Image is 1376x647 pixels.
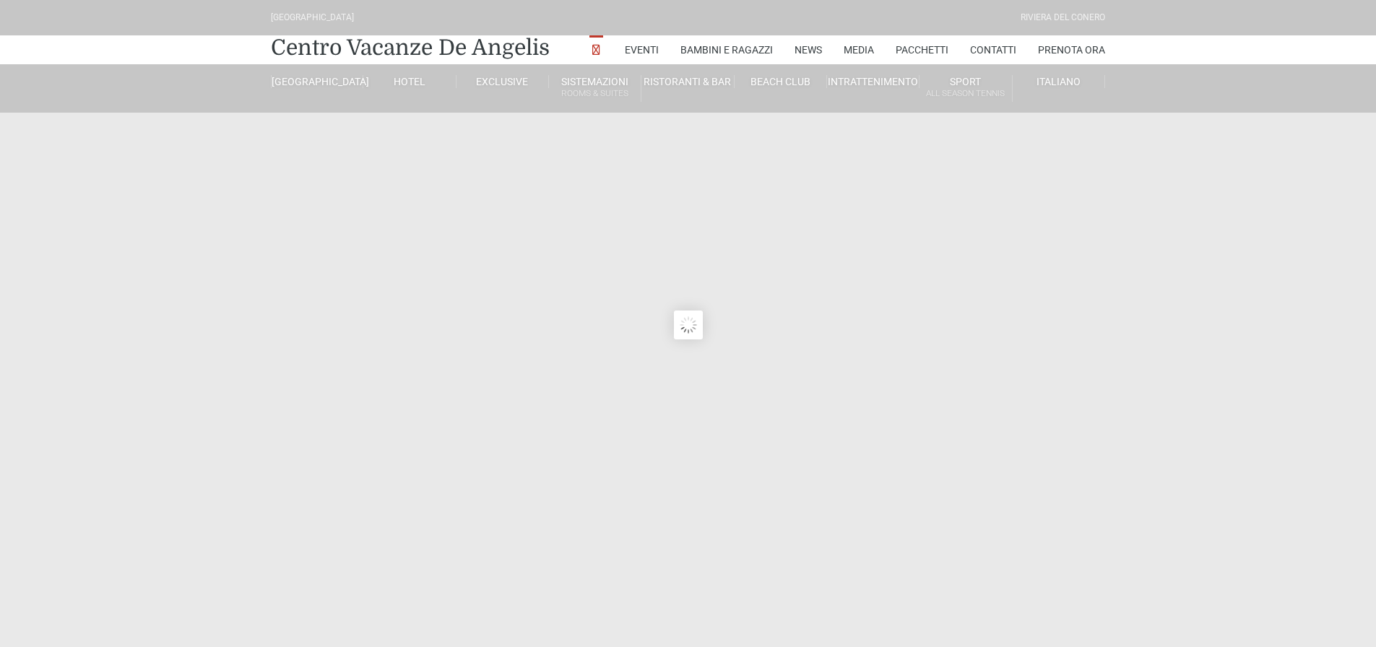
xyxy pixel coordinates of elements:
[456,75,549,88] a: Exclusive
[1021,11,1105,25] div: Riviera Del Conero
[896,35,948,64] a: Pacchetti
[970,35,1016,64] a: Contatti
[827,75,920,88] a: Intrattenimento
[625,35,659,64] a: Eventi
[271,33,550,62] a: Centro Vacanze De Angelis
[271,75,363,88] a: [GEOGRAPHIC_DATA]
[844,35,874,64] a: Media
[920,75,1012,102] a: SportAll Season Tennis
[363,75,456,88] a: Hotel
[1037,76,1081,87] span: Italiano
[1038,35,1105,64] a: Prenota Ora
[680,35,773,64] a: Bambini e Ragazzi
[549,87,641,100] small: Rooms & Suites
[795,35,822,64] a: News
[641,75,734,88] a: Ristoranti & Bar
[1013,75,1105,88] a: Italiano
[920,87,1011,100] small: All Season Tennis
[735,75,827,88] a: Beach Club
[549,75,641,102] a: SistemazioniRooms & Suites
[271,11,354,25] div: [GEOGRAPHIC_DATA]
